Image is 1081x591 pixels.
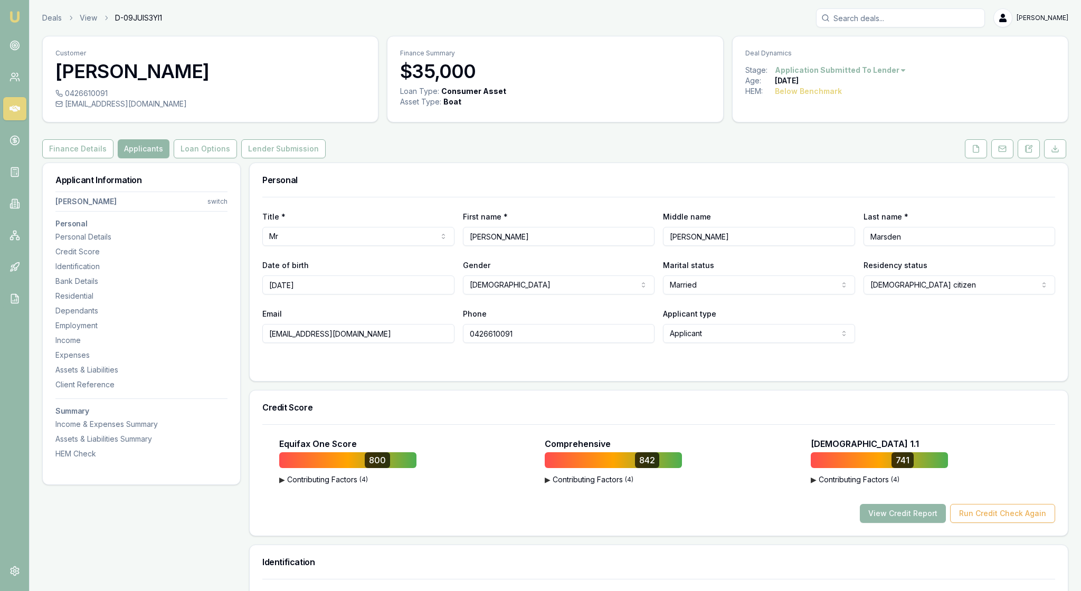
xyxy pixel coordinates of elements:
[400,86,439,97] div: Loan Type:
[811,474,948,485] button: ▶Contributing Factors(4)
[775,75,799,86] div: [DATE]
[811,474,817,485] span: ▶
[55,350,227,360] div: Expenses
[463,309,487,318] label: Phone
[116,139,172,158] a: Applicants
[400,61,710,82] h3: $35,000
[441,86,506,97] div: Consumer Asset
[55,176,227,184] h3: Applicant Information
[279,474,416,485] button: ▶Contributing Factors(4)
[55,88,365,99] div: 0426610091
[359,475,368,484] span: ( 4 )
[42,139,113,158] button: Finance Details
[279,437,357,450] p: Equifax One Score
[775,65,907,75] button: Application Submitted To Lender
[400,49,710,58] p: Finance Summary
[42,13,162,23] nav: breadcrumb
[55,261,227,272] div: Identification
[864,212,908,221] label: Last name *
[1017,14,1068,22] span: [PERSON_NAME]
[55,232,227,242] div: Personal Details
[463,261,490,270] label: Gender
[663,309,716,318] label: Applicant type
[55,276,227,287] div: Bank Details
[635,452,659,468] div: 842
[55,49,365,58] p: Customer
[80,13,97,23] a: View
[891,475,899,484] span: ( 4 )
[262,403,1055,412] h3: Credit Score
[55,99,365,109] div: [EMAIL_ADDRESS][DOMAIN_NAME]
[950,504,1055,523] button: Run Credit Check Again
[42,139,116,158] a: Finance Details
[463,212,508,221] label: First name *
[463,324,655,343] input: 0431 234 567
[115,13,162,23] span: D-09JUIS3YI1
[279,474,285,485] span: ▶
[55,291,227,301] div: Residential
[864,261,927,270] label: Residency status
[745,65,775,75] div: Stage:
[892,452,914,468] div: 741
[262,275,454,294] input: DD/MM/YYYY
[262,212,286,221] label: Title *
[241,139,326,158] button: Lender Submission
[174,139,237,158] button: Loan Options
[207,197,227,206] div: switch
[775,86,842,97] div: Below Benchmark
[745,75,775,86] div: Age:
[55,196,117,207] div: [PERSON_NAME]
[239,139,328,158] a: Lender Submission
[55,407,227,415] h3: Summary
[172,139,239,158] a: Loan Options
[663,212,711,221] label: Middle name
[55,61,365,82] h3: [PERSON_NAME]
[663,261,714,270] label: Marital status
[118,139,169,158] button: Applicants
[55,335,227,346] div: Income
[262,261,309,270] label: Date of birth
[55,246,227,257] div: Credit Score
[55,220,227,227] h3: Personal
[443,97,461,107] div: Boat
[55,365,227,375] div: Assets & Liabilities
[262,176,1055,184] h3: Personal
[55,419,227,430] div: Income & Expenses Summary
[545,474,551,485] span: ▶
[55,306,227,316] div: Dependants
[262,558,1055,566] h3: Identification
[55,449,227,459] div: HEM Check
[545,437,611,450] p: Comprehensive
[262,309,282,318] label: Email
[745,86,775,97] div: HEM:
[8,11,21,23] img: emu-icon-u.png
[811,437,919,450] p: [DEMOGRAPHIC_DATA] 1.1
[745,49,1055,58] p: Deal Dynamics
[55,434,227,444] div: Assets & Liabilities Summary
[42,13,62,23] a: Deals
[400,97,441,107] div: Asset Type :
[816,8,985,27] input: Search deals
[365,452,390,468] div: 800
[55,320,227,331] div: Employment
[55,379,227,390] div: Client Reference
[545,474,682,485] button: ▶Contributing Factors(4)
[860,504,946,523] button: View Credit Report
[625,475,633,484] span: ( 4 )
